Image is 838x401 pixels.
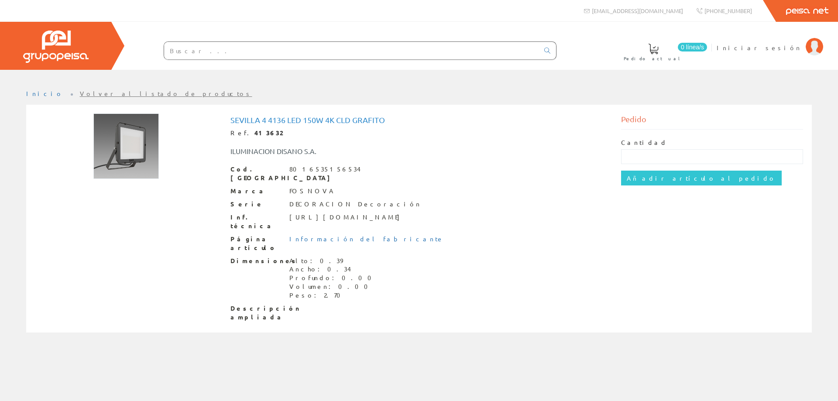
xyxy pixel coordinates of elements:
[230,116,608,124] h1: SEVILLA 4 4136 LED 150W 4K CLD GRAFITO
[254,129,282,137] strong: 413632
[624,54,683,63] span: Pedido actual
[230,235,283,252] span: Página artículo
[230,304,283,322] span: Descripción ampliada
[230,187,283,195] span: Marca
[621,171,782,185] input: Añadir artículo al pedido
[289,165,361,174] div: 8016535156534
[80,89,252,97] a: Volver al listado de productos
[289,274,377,282] div: Profundo: 0.00
[717,36,823,45] a: Iniciar sesión
[230,213,283,230] span: Inf. técnica
[289,291,377,300] div: Peso: 2.70
[93,113,159,179] img: Foto artículo SEVILLA 4 4136 LED 150W 4K CLD GRAFITO (150x150)
[224,146,452,156] div: ILUMINACION DISANO S.A.
[717,43,801,52] span: Iniciar sesión
[621,113,804,130] div: Pedido
[289,213,404,222] div: [URL][DOMAIN_NAME]
[164,42,539,59] input: Buscar ...
[289,257,377,265] div: Alto: 0.39
[289,235,444,243] a: Información del fabricante
[289,282,377,291] div: Volumen: 0.00
[230,165,283,182] span: Cod. [GEOGRAPHIC_DATA]
[289,200,421,209] div: DECORACION Decoración
[26,89,63,97] a: Inicio
[678,43,707,51] span: 0 línea/s
[230,257,283,265] span: Dimensiones
[230,129,608,137] div: Ref.
[289,187,335,195] div: FOSNOVA
[23,31,89,63] img: Grupo Peisa
[230,200,283,209] span: Serie
[289,265,377,274] div: Ancho: 0.34
[592,7,683,14] span: [EMAIL_ADDRESS][DOMAIN_NAME]
[704,7,752,14] span: [PHONE_NUMBER]
[621,138,667,147] label: Cantidad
